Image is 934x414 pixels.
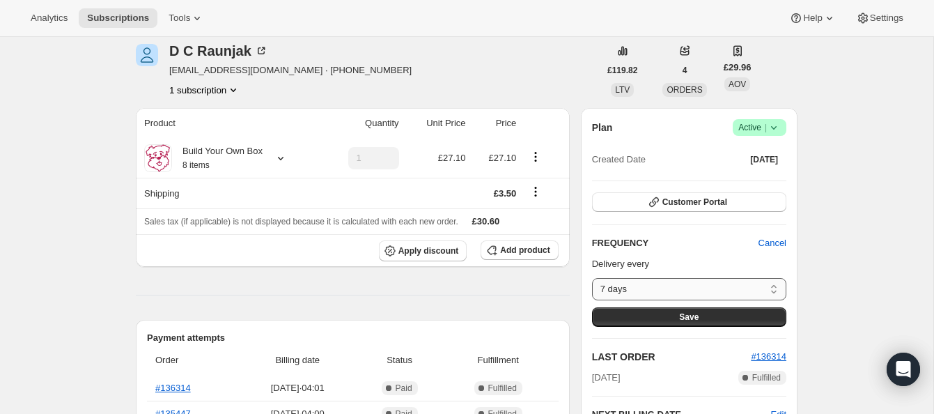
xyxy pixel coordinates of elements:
div: D C Raunjak [169,44,268,58]
h2: LAST ORDER [592,350,752,364]
button: #136314 [751,350,786,364]
span: £27.10 [489,153,517,163]
span: Analytics [31,13,68,24]
span: Active [738,121,781,135]
th: Price [470,108,521,139]
button: Product actions [524,149,547,164]
span: Apply discount [398,245,459,256]
button: Save [592,307,786,327]
span: [DATE] [592,371,621,385]
span: Created Date [592,153,646,167]
button: [DATE] [742,150,786,169]
span: Customer Portal [662,197,727,208]
div: Build Your Own Box [172,144,263,172]
span: Paid [396,383,412,394]
span: | [765,122,767,133]
span: £29.96 [724,61,752,75]
button: Tools [160,8,212,28]
span: Subscriptions [87,13,149,24]
button: Add product [481,240,558,260]
span: Settings [870,13,903,24]
span: Fulfilled [488,383,517,394]
span: Tools [169,13,190,24]
h2: Payment attempts [147,331,559,345]
button: Customer Portal [592,192,786,212]
button: Cancel [750,232,795,254]
th: Quantity [320,108,403,139]
button: Subscriptions [79,8,157,28]
span: 4 [683,65,687,76]
span: Save [679,312,699,323]
span: Sales tax (if applicable) is not displayed because it is calculated with each new order. [144,217,458,227]
small: 8 items [182,160,210,170]
th: Unit Price [403,108,470,139]
span: [EMAIL_ADDRESS][DOMAIN_NAME] · [PHONE_NUMBER] [169,63,412,77]
img: product img [144,144,172,172]
span: Cancel [758,236,786,250]
p: Delivery every [592,257,786,271]
span: Help [803,13,822,24]
div: Open Intercom Messenger [887,353,920,386]
span: £27.10 [438,153,466,163]
span: Fulfilled [752,372,781,383]
button: Settings [848,8,912,28]
span: Billing date [242,353,352,367]
span: [DATE] [750,154,778,165]
button: Shipping actions [524,184,547,199]
span: Add product [500,245,550,256]
span: Fulfillment [446,353,550,367]
span: LTV [615,85,630,95]
span: Status [361,353,437,367]
h2: FREQUENCY [592,236,758,250]
th: Shipping [136,178,320,208]
span: ORDERS [667,85,702,95]
a: #136314 [155,383,191,393]
button: Apply discount [379,240,467,261]
span: £119.82 [607,65,637,76]
button: 4 [674,61,696,80]
h2: Plan [592,121,613,135]
a: #136314 [751,351,786,362]
button: Product actions [169,83,240,97]
button: Analytics [22,8,76,28]
button: Help [781,8,844,28]
span: AOV [729,79,746,89]
span: £3.50 [494,188,517,199]
span: D C Raunjak [136,44,158,66]
button: £119.82 [599,61,646,80]
span: [DATE] · 04:01 [242,381,352,395]
span: £30.60 [472,216,500,227]
th: Product [136,108,320,139]
th: Order [147,345,238,376]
